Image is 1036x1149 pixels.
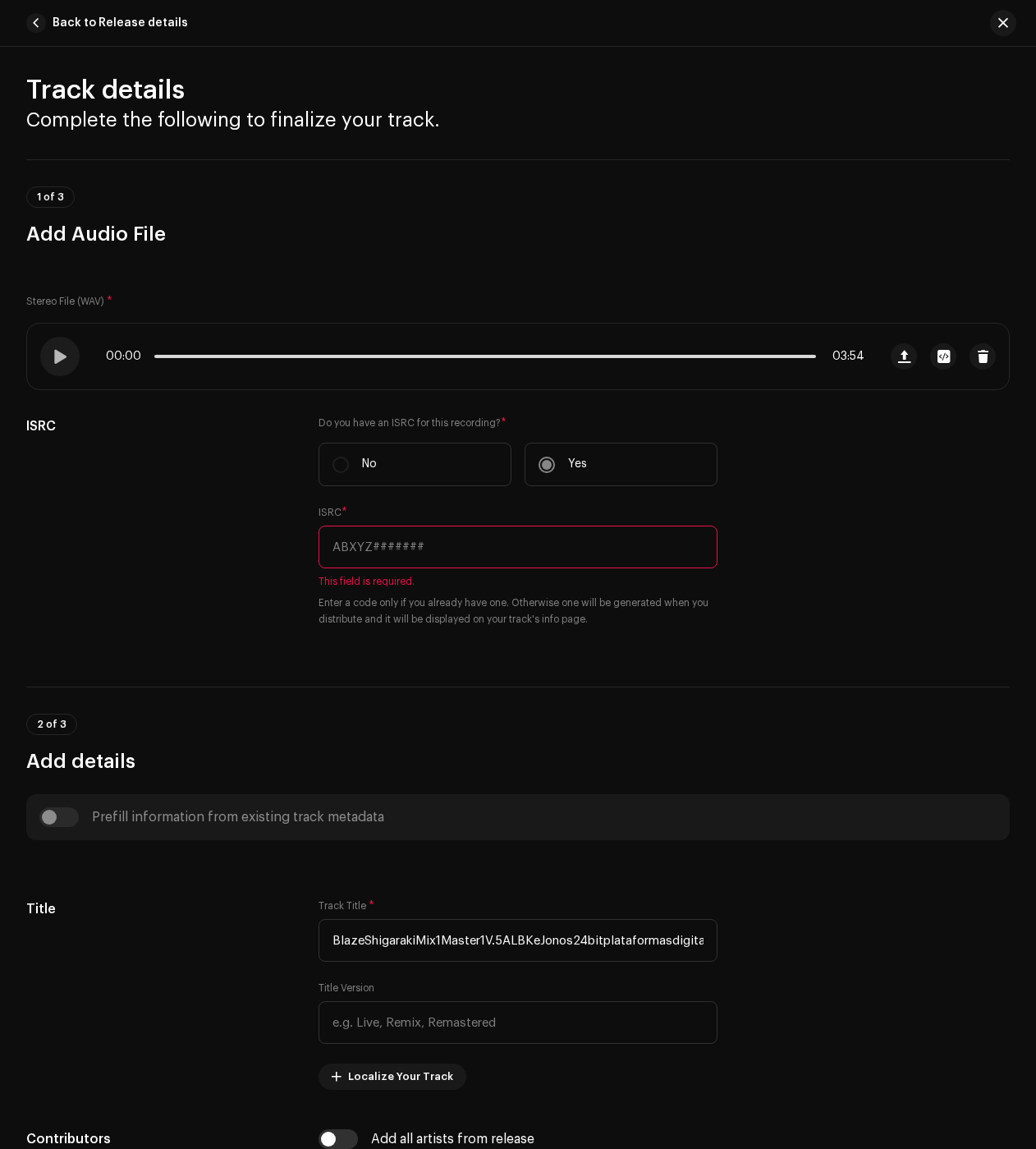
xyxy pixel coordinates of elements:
span: This field is required. [319,575,717,588]
div: Add all artists from release [371,1133,534,1146]
p: Yes [568,456,587,473]
label: Track Title [319,899,374,912]
h3: Add Audio File [26,221,1010,247]
label: ISRC [319,506,347,519]
h5: ISRC [26,416,292,436]
p: No [362,456,377,473]
h2: Track details [26,74,1010,107]
span: Localize Your Track [348,1060,453,1093]
h3: Add details [26,748,1010,774]
button: Localize Your Track [319,1064,466,1090]
label: Do you have an ISRC for this recording? [319,416,717,430]
h3: Complete the following to finalize your track. [26,107,1010,133]
small: Enter a code only if you already have one. Otherwise one will be generated when you distribute an... [319,595,717,627]
span: 03:54 [823,350,864,363]
input: e.g. Live, Remix, Remastered [319,1001,717,1044]
label: Title Version [319,981,374,995]
input: Enter the name of the track [319,919,717,962]
h5: Title [26,899,292,919]
h5: Contributors [26,1129,292,1149]
input: ABXYZ####### [319,526,717,568]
